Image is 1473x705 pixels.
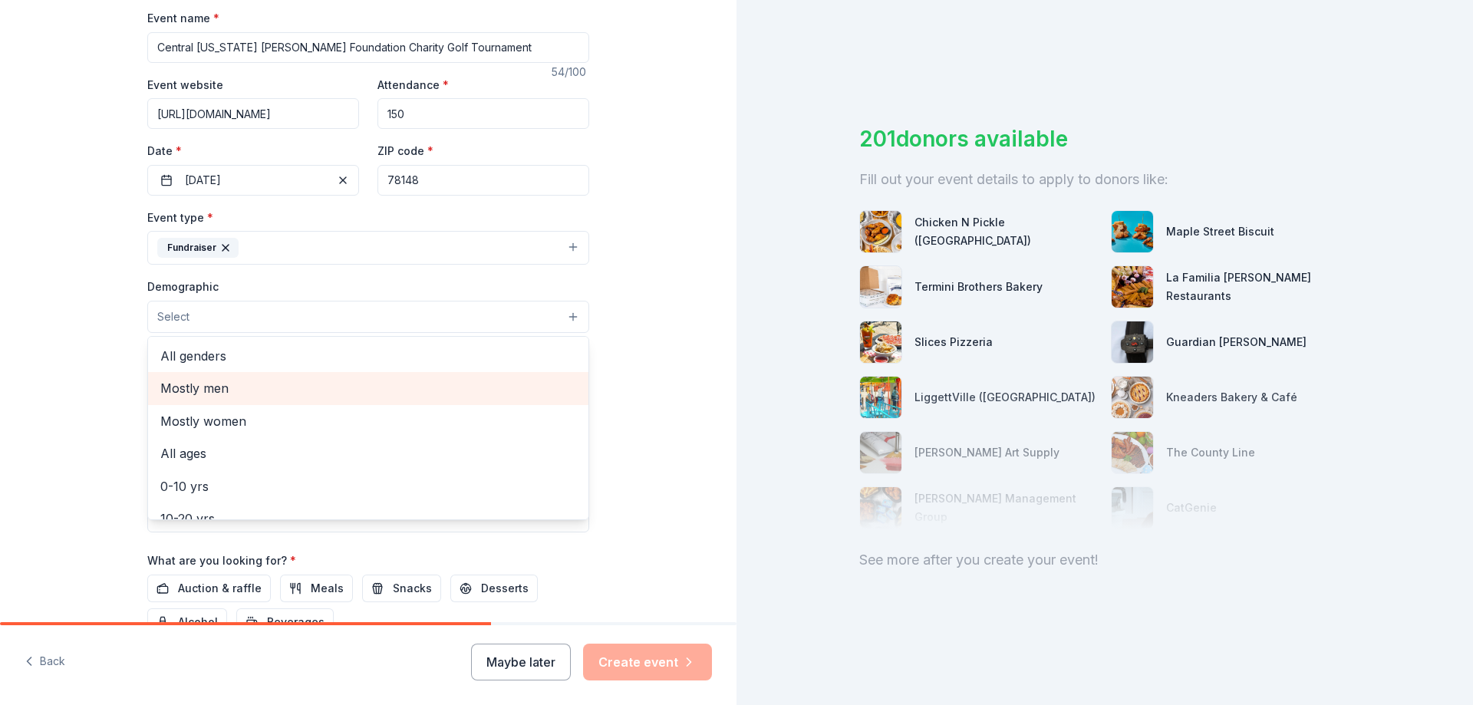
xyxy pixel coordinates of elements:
[160,346,576,366] span: All genders
[160,411,576,431] span: Mostly women
[147,336,589,520] div: Select
[157,308,189,326] span: Select
[147,301,589,333] button: Select
[160,378,576,398] span: Mostly men
[160,443,576,463] span: All ages
[160,476,576,496] span: 0-10 yrs
[160,509,576,529] span: 10-20 yrs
